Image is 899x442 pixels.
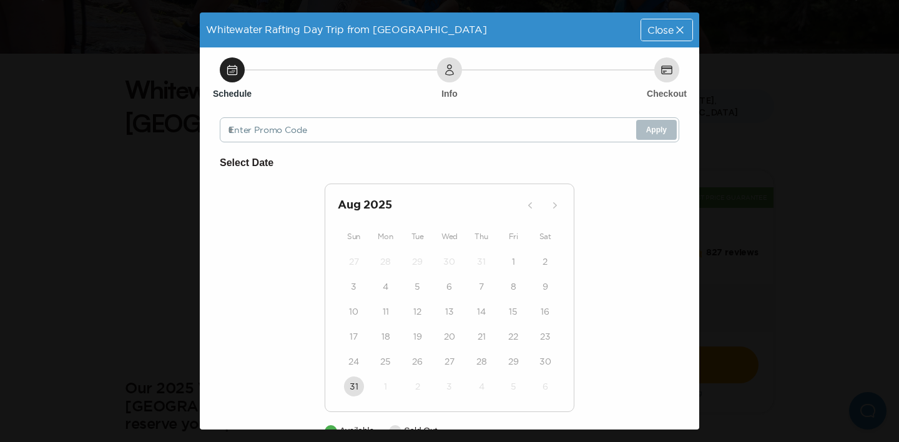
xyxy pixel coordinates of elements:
[433,229,465,244] div: Wed
[408,351,428,371] button: 26
[511,280,516,293] time: 8
[535,351,555,371] button: 30
[344,327,364,346] button: 17
[412,355,423,368] time: 26
[543,280,548,293] time: 9
[647,87,687,100] h6: Checkout
[444,330,455,343] time: 20
[471,376,491,396] button: 4
[543,380,548,393] time: 6
[344,277,364,297] button: 3
[471,351,491,371] button: 28
[412,255,423,268] time: 29
[350,380,358,393] time: 31
[503,376,523,396] button: 5
[349,305,358,318] time: 10
[535,302,555,322] button: 16
[380,355,391,368] time: 25
[440,376,459,396] button: 3
[413,330,422,343] time: 19
[383,305,389,318] time: 11
[476,355,487,368] time: 28
[376,252,396,272] button: 28
[351,280,356,293] time: 3
[404,425,437,438] p: Sold Out
[479,280,484,293] time: 7
[384,380,387,393] time: 1
[349,255,359,268] time: 27
[380,255,391,268] time: 28
[340,425,374,438] p: Available
[503,277,523,297] button: 8
[415,380,420,393] time: 2
[440,302,459,322] button: 13
[376,351,396,371] button: 25
[408,327,428,346] button: 19
[503,302,523,322] button: 15
[445,305,454,318] time: 13
[408,252,428,272] button: 29
[535,376,555,396] button: 6
[440,252,459,272] button: 30
[466,229,498,244] div: Thu
[344,252,364,272] button: 27
[508,330,518,343] time: 22
[348,355,359,368] time: 24
[509,305,518,318] time: 15
[413,305,421,318] time: 12
[408,302,428,322] button: 12
[344,376,364,396] button: 31
[446,380,452,393] time: 3
[543,255,548,268] time: 2
[338,229,370,244] div: Sun
[408,376,428,396] button: 2
[503,252,523,272] button: 1
[415,280,420,293] time: 5
[498,229,529,244] div: Fri
[440,277,459,297] button: 6
[471,252,491,272] button: 31
[647,25,674,35] span: Close
[535,252,555,272] button: 2
[540,330,551,343] time: 23
[479,380,484,393] time: 4
[503,351,523,371] button: 29
[503,327,523,346] button: 22
[206,24,487,35] span: Whitewater Rafting Day Trip from [GEOGRAPHIC_DATA]
[401,229,433,244] div: Tue
[376,376,396,396] button: 1
[344,302,364,322] button: 10
[376,302,396,322] button: 11
[535,327,555,346] button: 23
[478,330,486,343] time: 21
[440,351,459,371] button: 27
[539,355,551,368] time: 30
[220,155,679,171] h6: Select Date
[445,355,454,368] time: 27
[370,229,401,244] div: Mon
[381,330,390,343] time: 18
[408,277,428,297] button: 5
[529,229,561,244] div: Sat
[443,255,455,268] time: 30
[441,87,458,100] h6: Info
[471,302,491,322] button: 14
[535,277,555,297] button: 9
[477,305,486,318] time: 14
[383,280,388,293] time: 4
[440,327,459,346] button: 20
[541,305,549,318] time: 16
[344,351,364,371] button: 24
[350,330,358,343] time: 17
[471,277,491,297] button: 7
[471,327,491,346] button: 21
[213,87,252,100] h6: Schedule
[376,277,396,297] button: 4
[338,197,520,214] h2: Aug 2025
[508,355,519,368] time: 29
[376,327,396,346] button: 18
[512,255,515,268] time: 1
[446,280,452,293] time: 6
[477,255,486,268] time: 31
[511,380,516,393] time: 5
